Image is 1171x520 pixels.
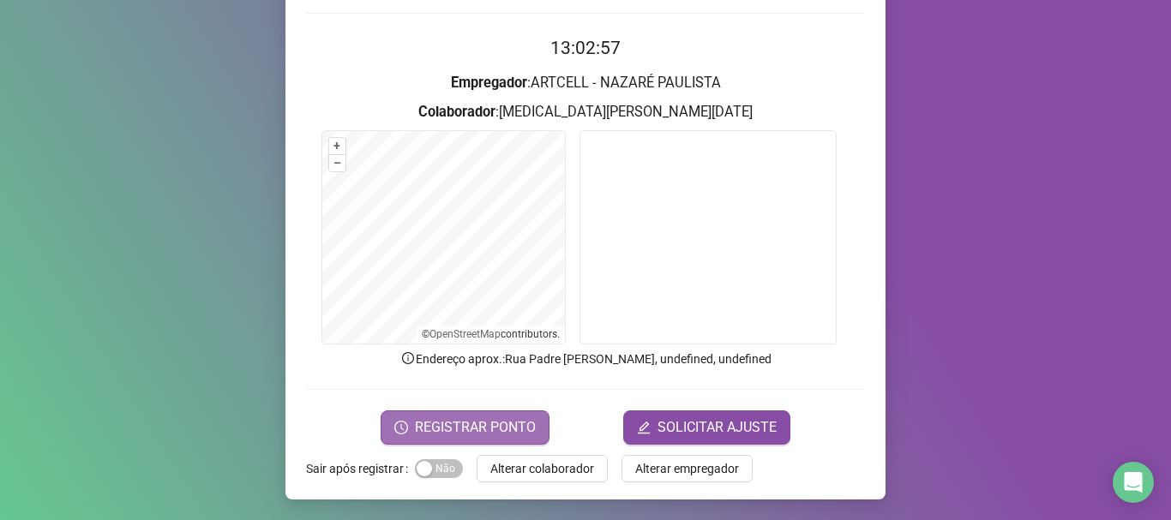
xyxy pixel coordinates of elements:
div: Open Intercom Messenger [1113,462,1154,503]
h3: : [MEDICAL_DATA][PERSON_NAME][DATE] [306,101,865,123]
strong: Empregador [451,75,527,91]
button: REGISTRAR PONTO [381,410,549,445]
button: Alterar empregador [622,455,753,482]
a: OpenStreetMap [429,328,501,340]
time: 13:02:57 [550,38,621,58]
span: Alterar colaborador [490,459,594,478]
span: Alterar empregador [635,459,739,478]
span: info-circle [400,350,416,366]
h3: : ARTCELL - NAZARÉ PAULISTA [306,72,865,94]
span: clock-circle [394,421,408,434]
button: Alterar colaborador [477,455,608,482]
button: + [329,138,345,154]
strong: Colaborador [418,104,495,120]
li: © contributors. [422,328,560,340]
button: – [329,155,345,171]
span: REGISTRAR PONTO [415,417,536,438]
span: edit [637,421,651,434]
label: Sair após registrar [306,455,415,482]
p: Endereço aprox. : Rua Padre [PERSON_NAME], undefined, undefined [306,350,865,368]
span: SOLICITAR AJUSTE [658,417,777,438]
button: editSOLICITAR AJUSTE [623,410,790,445]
